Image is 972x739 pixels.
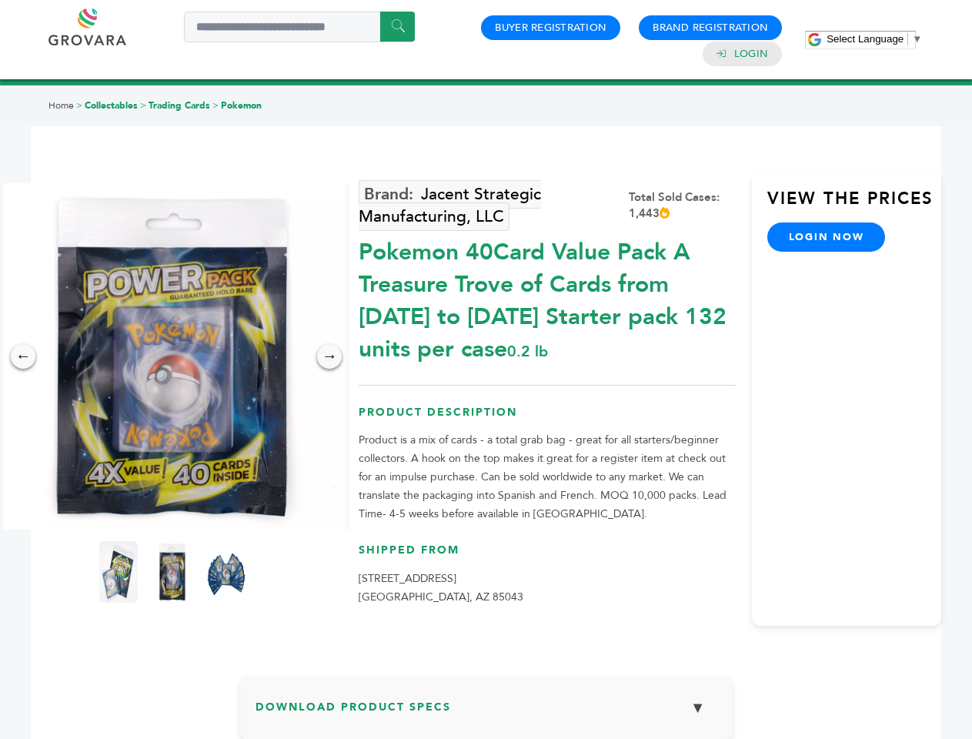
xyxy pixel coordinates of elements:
h3: View the Prices [767,187,941,222]
div: ← [11,344,35,369]
input: Search a product or brand... [184,12,415,42]
p: Product is a mix of cards - a total grab bag - great for all starters/beginner collectors. A hook... [359,431,737,523]
a: Home [48,99,74,112]
span: ▼ [912,33,922,45]
img: Pokemon 40-Card Value Pack – A Treasure Trove of Cards from 1996 to 2024 - Starter pack! 132 unit... [99,541,138,603]
span: > [76,99,82,112]
a: Pokemon [221,99,262,112]
div: Pokemon 40Card Value Pack A Treasure Trove of Cards from [DATE] to [DATE] Starter pack 132 units ... [359,229,737,366]
button: ▼ [679,691,717,724]
a: Brand Registration [653,21,768,35]
h3: Shipped From [359,543,737,570]
span: Select Language [827,33,904,45]
span: 0.2 lb [507,341,548,362]
a: Login [734,47,768,61]
a: login now [767,222,886,252]
div: → [317,344,342,369]
a: Trading Cards [149,99,210,112]
a: Buyer Registration [495,21,606,35]
span: > [140,99,146,112]
p: [STREET_ADDRESS] [GEOGRAPHIC_DATA], AZ 85043 [359,570,737,607]
img: Pokemon 40-Card Value Pack – A Treasure Trove of Cards from 1996 to 2024 - Starter pack! 132 unit... [207,541,246,603]
div: Total Sold Cases: 1,443 [629,189,737,222]
a: Jacent Strategic Manufacturing, LLC [359,180,541,231]
a: Select Language​ [827,33,922,45]
h3: Download Product Specs [256,691,717,736]
img: Pokemon 40-Card Value Pack – A Treasure Trove of Cards from 1996 to 2024 - Starter pack! 132 unit... [153,541,192,603]
h3: Product Description [359,405,737,432]
span: > [212,99,219,112]
a: Collectables [85,99,138,112]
